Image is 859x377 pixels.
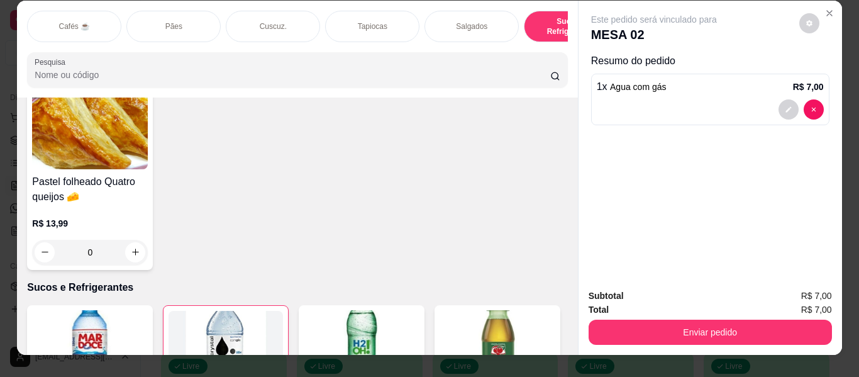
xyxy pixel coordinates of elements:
[591,26,717,43] p: MESA 02
[32,217,148,230] p: R$ 13,99
[610,82,667,92] span: Agua com gás
[35,57,70,67] label: Pesquisa
[591,53,829,69] p: Resumo do pedido
[260,21,287,31] p: Cuscuz.
[58,21,90,31] p: Cafés ☕
[358,21,387,31] p: Tapiocas
[35,69,550,81] input: Pesquisa
[535,16,607,37] p: Sucos e Refrigerantes
[779,99,799,120] button: decrease-product-quantity
[801,289,832,303] span: R$ 7,00
[589,320,832,345] button: Enviar pedido
[597,79,667,94] p: 1 x
[819,3,840,23] button: Close
[589,291,624,301] strong: Subtotal
[27,280,567,295] p: Sucos e Refrigerantes
[793,81,824,93] p: R$ 7,00
[32,91,148,169] img: product-image
[32,174,148,205] h4: Pastel folheado Quatro queijos 🧀
[125,242,145,262] button: increase-product-quantity
[456,21,487,31] p: Salgados
[35,242,55,262] button: decrease-product-quantity
[591,13,717,26] p: Este pedido será vinculado para
[804,99,824,120] button: decrease-product-quantity
[589,305,609,315] strong: Total
[799,13,819,33] button: decrease-product-quantity
[165,21,182,31] p: Pães
[801,303,832,317] span: R$ 7,00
